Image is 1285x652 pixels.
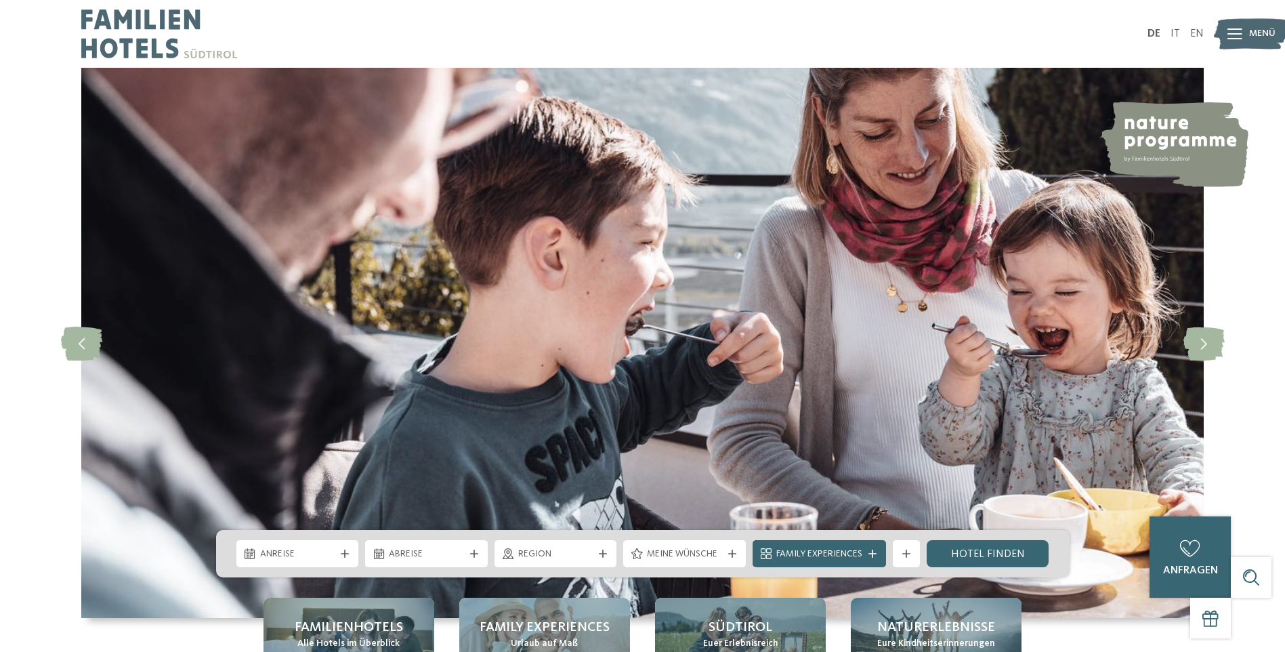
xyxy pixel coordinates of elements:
[1171,28,1180,39] a: IT
[703,637,778,651] span: Euer Erlebnisreich
[647,548,722,561] span: Meine Wünsche
[1190,28,1204,39] a: EN
[260,548,335,561] span: Anreise
[1249,27,1276,41] span: Menü
[295,618,403,637] span: Familienhotels
[927,540,1049,567] a: Hotel finden
[297,637,400,651] span: Alle Hotels im Überblick
[511,637,578,651] span: Urlaub auf Maß
[877,618,995,637] span: Naturerlebnisse
[389,548,464,561] span: Abreise
[1099,102,1248,187] img: nature programme by Familienhotels Südtirol
[480,618,610,637] span: Family Experiences
[81,68,1204,618] img: Familienhotels Südtirol: The happy family places
[776,548,862,561] span: Family Experiences
[709,618,772,637] span: Südtirol
[1150,516,1231,598] a: anfragen
[1147,28,1160,39] a: DE
[877,637,995,651] span: Eure Kindheitserinnerungen
[518,548,593,561] span: Region
[1163,565,1218,576] span: anfragen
